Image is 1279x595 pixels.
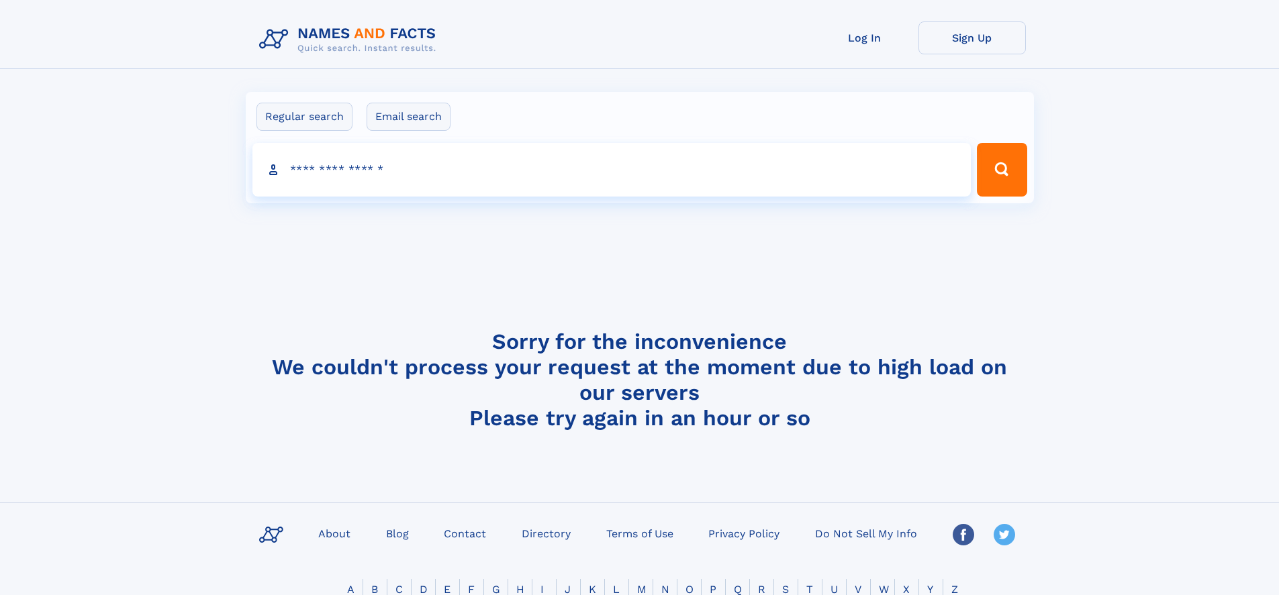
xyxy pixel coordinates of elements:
a: Directory [516,523,576,543]
a: Do Not Sell My Info [810,523,922,543]
img: Facebook [953,524,974,545]
input: search input [252,143,972,197]
a: Terms of Use [601,523,679,543]
h4: Sorry for the inconvenience We couldn't process your request at the moment due to high load on ou... [254,329,1026,431]
a: About [313,523,356,543]
label: Regular search [256,103,352,131]
a: Log In [811,21,918,54]
a: Sign Up [918,21,1026,54]
a: Blog [381,523,414,543]
button: Search Button [977,143,1027,197]
img: Twitter [994,524,1015,545]
label: Email search [367,103,451,131]
a: Privacy Policy [703,523,785,543]
a: Contact [438,523,491,543]
img: Logo Names and Facts [254,21,447,58]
